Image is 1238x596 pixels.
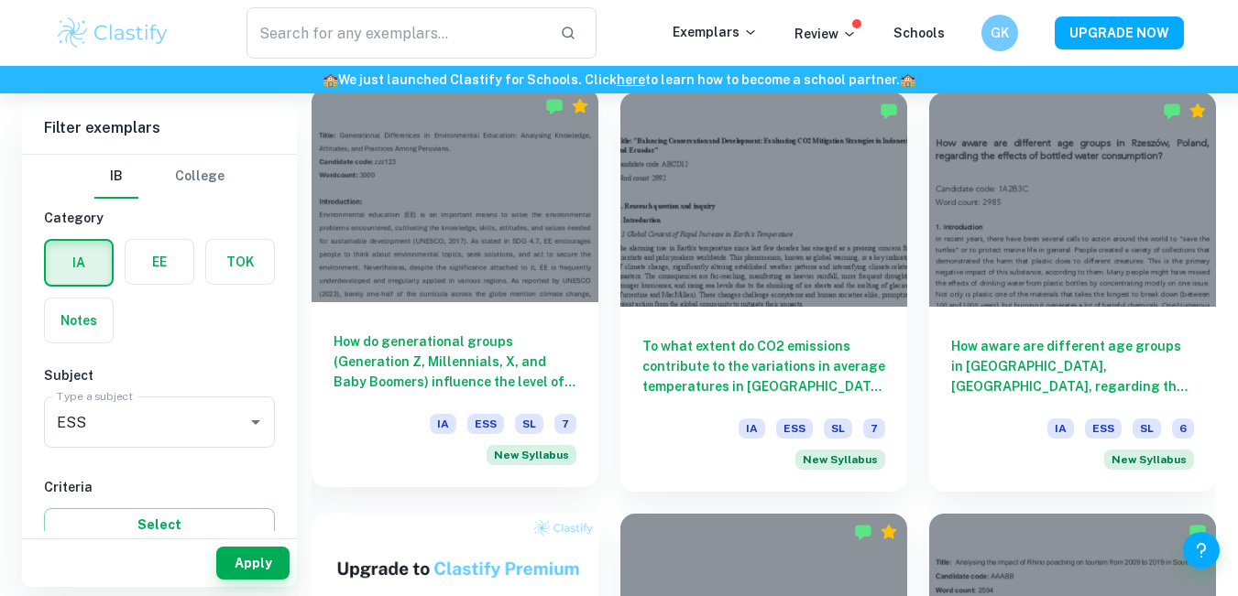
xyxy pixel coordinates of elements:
h6: GK [989,23,1010,43]
span: 7 [554,414,576,434]
button: Open [243,409,268,435]
span: ESS [776,418,813,439]
img: Marked [880,102,898,120]
span: 🏫 [323,72,338,87]
h6: We just launched Clastify for Schools. Click to learn how to become a school partner. [4,70,1234,90]
h6: To what extent do CO2 emissions contribute to the variations in average temperatures in [GEOGRAPH... [642,336,885,396]
a: How do generational groups (Generation Z, Millennials, X, and Baby Boomers) influence the level o... [312,92,598,493]
button: IB [94,155,138,199]
button: UPGRADE NOW [1055,16,1184,49]
span: IA [739,418,765,439]
div: Starting from the May 2026 session, the ESS IA requirements have changed. We created this exempla... [487,445,576,465]
span: New Syllabus [487,445,576,465]
button: Apply [216,547,290,580]
span: SL [515,414,543,434]
button: Notes [45,298,113,342]
h6: Criteria [44,477,275,497]
img: Marked [1163,102,1181,120]
h6: Category [44,208,275,228]
span: SL [1133,418,1161,439]
span: IA [430,414,456,434]
p: Exemplars [673,22,758,42]
label: Type a subject [57,388,133,404]
button: EE [126,240,193,284]
button: Select [44,508,275,541]
span: New Syllabus [1104,450,1194,470]
a: How aware are different age groups in [GEOGRAPHIC_DATA], [GEOGRAPHIC_DATA], regarding the effects... [929,92,1216,493]
button: GK [981,15,1018,51]
div: Starting from the May 2026 session, the ESS IA requirements have changed. We created this exempla... [795,450,885,470]
span: ESS [467,414,504,434]
img: Clastify logo [55,15,171,51]
span: SL [824,418,852,439]
div: Starting from the May 2026 session, the ESS IA requirements have changed. We created this exempla... [1104,450,1194,470]
input: Search for any exemplars... [247,7,546,59]
div: Premium [880,523,898,541]
button: College [175,155,225,199]
span: IA [1047,418,1074,439]
p: Review [794,24,857,44]
img: Marked [545,97,564,115]
span: ESS [1085,418,1122,439]
div: Premium [571,97,589,115]
button: Help and Feedback [1183,532,1220,569]
button: IA [46,241,112,285]
span: 6 [1172,418,1194,439]
h6: How aware are different age groups in [GEOGRAPHIC_DATA], [GEOGRAPHIC_DATA], regarding the effects... [951,336,1194,396]
h6: Filter exemplars [22,103,297,154]
div: Premium [1189,102,1207,120]
img: Marked [854,523,872,541]
img: Marked [1189,523,1207,541]
a: To what extent do CO2 emissions contribute to the variations in average temperatures in [GEOGRAPH... [620,92,907,493]
span: 7 [863,418,885,439]
a: here [617,72,645,87]
h6: How do generational groups (Generation Z, Millennials, X, and Baby Boomers) influence the level o... [334,331,576,392]
button: TOK [206,240,274,284]
span: New Syllabus [795,450,885,470]
a: Schools [893,26,945,40]
div: Filter type choice [94,155,225,199]
h6: Subject [44,365,275,385]
span: 🏫 [900,72,915,87]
